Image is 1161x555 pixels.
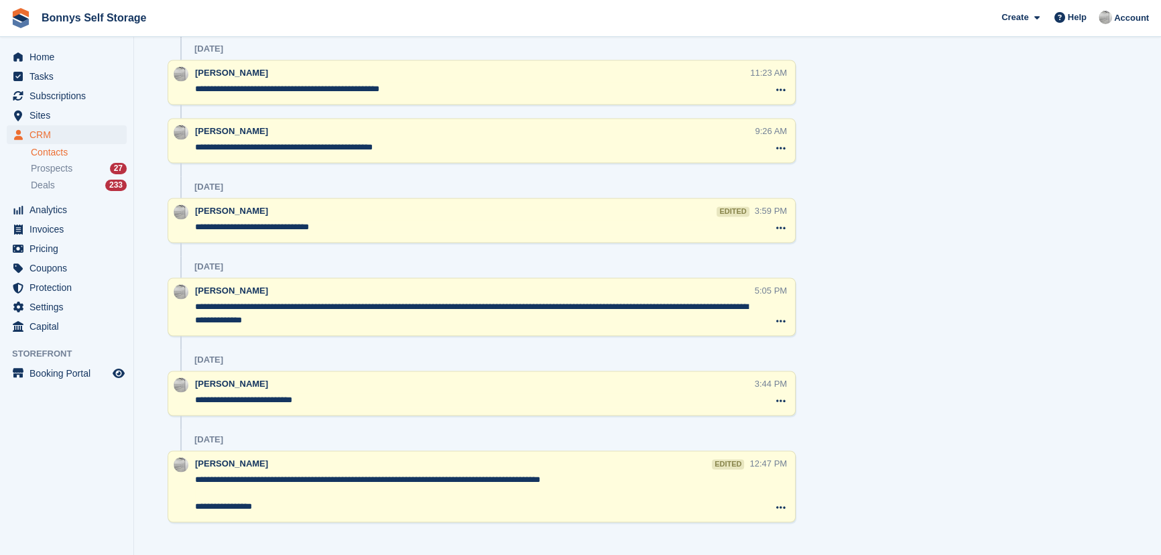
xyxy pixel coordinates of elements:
img: James Bonny [174,284,188,299]
img: James Bonny [1099,11,1112,24]
span: [PERSON_NAME] [195,68,268,78]
span: [PERSON_NAME] [195,126,268,136]
span: Deals [31,179,55,192]
div: [DATE] [194,261,223,272]
div: 9:26 AM [755,125,787,137]
div: edited [717,206,749,217]
span: CRM [29,125,110,144]
span: Coupons [29,259,110,277]
a: menu [7,317,127,336]
span: [PERSON_NAME] [195,286,268,296]
div: [DATE] [194,355,223,365]
div: 5:05 PM [755,284,787,297]
div: 11:23 AM [750,66,787,79]
div: 3:44 PM [755,377,787,390]
span: Help [1068,11,1087,24]
img: James Bonny [174,66,188,81]
img: James Bonny [174,377,188,392]
span: [PERSON_NAME] [195,458,268,469]
div: 12:47 PM [749,457,787,470]
a: Preview store [111,365,127,381]
div: [DATE] [194,182,223,192]
a: menu [7,67,127,86]
a: Contacts [31,146,127,159]
div: 3:59 PM [755,204,787,217]
span: Subscriptions [29,86,110,105]
img: James Bonny [174,457,188,472]
span: Home [29,48,110,66]
span: [PERSON_NAME] [195,206,268,216]
a: menu [7,106,127,125]
div: edited [712,459,744,469]
span: Protection [29,278,110,297]
a: menu [7,298,127,316]
span: Settings [29,298,110,316]
span: Booking Portal [29,364,110,383]
img: James Bonny [174,204,188,219]
span: Pricing [29,239,110,258]
span: Prospects [31,162,72,175]
a: menu [7,364,127,383]
span: Tasks [29,67,110,86]
span: Capital [29,317,110,336]
span: Account [1114,11,1149,25]
a: menu [7,125,127,144]
div: 27 [110,163,127,174]
span: Storefront [12,347,133,361]
a: Deals 233 [31,178,127,192]
span: Invoices [29,220,110,239]
a: menu [7,278,127,297]
a: menu [7,48,127,66]
a: menu [7,259,127,277]
a: menu [7,200,127,219]
span: [PERSON_NAME] [195,379,268,389]
span: Sites [29,106,110,125]
span: Analytics [29,200,110,219]
img: stora-icon-8386f47178a22dfd0bd8f6a31ec36ba5ce8667c1dd55bd0f319d3a0aa187defe.svg [11,8,31,28]
a: menu [7,86,127,105]
a: menu [7,239,127,258]
div: [DATE] [194,44,223,54]
img: James Bonny [174,125,188,139]
a: menu [7,220,127,239]
div: [DATE] [194,434,223,445]
a: Prospects 27 [31,162,127,176]
span: Create [1001,11,1028,24]
div: 233 [105,180,127,191]
a: Bonnys Self Storage [36,7,151,29]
